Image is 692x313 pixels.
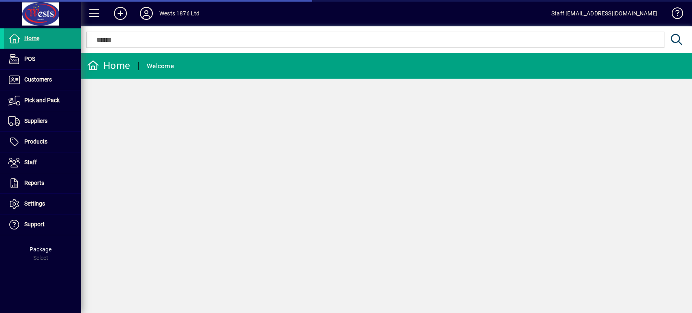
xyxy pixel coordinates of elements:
[30,246,51,253] span: Package
[4,132,81,152] a: Products
[24,180,44,186] span: Reports
[551,7,658,20] div: Staff [EMAIL_ADDRESS][DOMAIN_NAME]
[24,76,52,83] span: Customers
[24,97,60,103] span: Pick and Pack
[24,221,45,227] span: Support
[159,7,199,20] div: Wests 1876 Ltd
[4,90,81,111] a: Pick and Pack
[4,214,81,235] a: Support
[24,200,45,207] span: Settings
[4,173,81,193] a: Reports
[133,6,159,21] button: Profile
[24,138,47,145] span: Products
[107,6,133,21] button: Add
[666,2,682,28] a: Knowledge Base
[4,194,81,214] a: Settings
[87,59,130,72] div: Home
[24,35,39,41] span: Home
[4,70,81,90] a: Customers
[24,118,47,124] span: Suppliers
[24,56,35,62] span: POS
[4,152,81,173] a: Staff
[4,49,81,69] a: POS
[147,60,174,73] div: Welcome
[24,159,37,165] span: Staff
[4,111,81,131] a: Suppliers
